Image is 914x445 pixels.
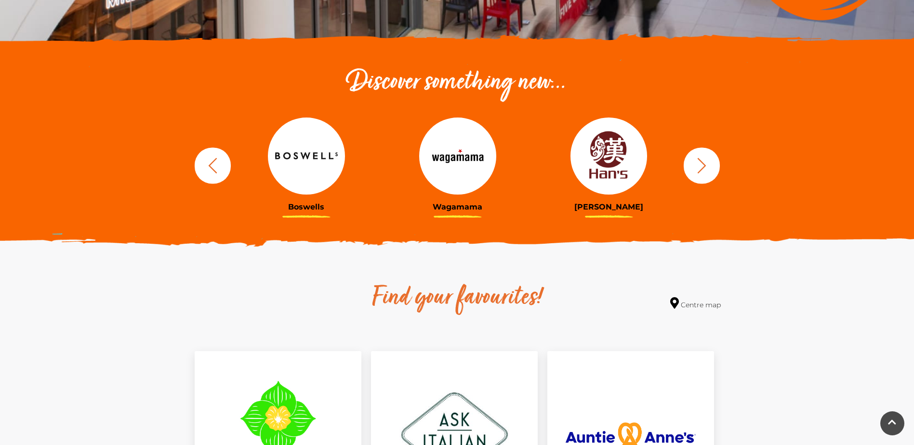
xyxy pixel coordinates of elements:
[281,283,633,314] h2: Find your favourites!
[238,118,375,211] a: Boswells
[670,297,721,310] a: Centre map
[541,202,677,211] h3: [PERSON_NAME]
[541,118,677,211] a: [PERSON_NAME]
[389,118,526,211] a: Wagamama
[238,202,375,211] h3: Boswells
[190,67,725,98] h2: Discover something new...
[389,202,526,211] h3: Wagamama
